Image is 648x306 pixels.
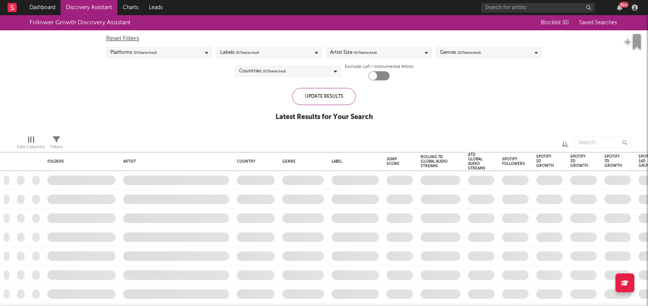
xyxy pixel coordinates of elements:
div: Spotify Followers [502,157,525,166]
div: Countries [239,67,286,76]
div: Filters [50,143,63,152]
div: Spotify 1D Growth [536,154,554,168]
div: Label [332,159,375,164]
div: Genre [282,159,320,164]
div: Latest Results for Your Search [275,113,373,122]
span: ( 0 / 0 selected) [354,48,377,57]
input: Search... [574,137,631,148]
div: Country [237,159,271,164]
button: Saved Searches [577,20,618,26]
div: ATD Global Audio Streams [468,152,485,171]
div: Artist [123,159,225,164]
div: Spotify 7D Growth [604,154,622,168]
span: Blocklist [541,20,569,25]
div: Reset Filters [106,34,542,43]
div: Platforms [110,48,157,57]
span: ( 0 / 0 selected) [457,48,481,57]
span: ( 0 / 0 selected) [133,48,157,57]
div: Jump Score [387,157,402,166]
div: Artist Size [330,48,377,57]
span: ( 0 / 0 selected) [236,48,259,57]
input: Search for artists [481,3,595,13]
div: Genres [440,48,481,57]
div: Labels [220,48,259,57]
div: Spotify 3D Growth [570,154,588,168]
div: Follower Growth Discovery Assistant [30,18,130,27]
div: Rolling 7D Global Audio Streams [421,155,449,168]
span: ( 0 / 0 selected) [263,67,286,76]
span: Saved Searches [579,20,618,25]
div: Edit Columns [17,143,45,152]
div: Folders [47,159,104,164]
div: Filters [50,133,63,155]
div: 99 + [619,2,629,8]
div: Update Results [292,88,356,105]
button: 99+ [617,5,622,11]
span: ( 0 ) [562,20,569,25]
label: Exclude Lofi / Instrumental Artists [345,62,413,71]
div: Edit Columns [17,133,45,155]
